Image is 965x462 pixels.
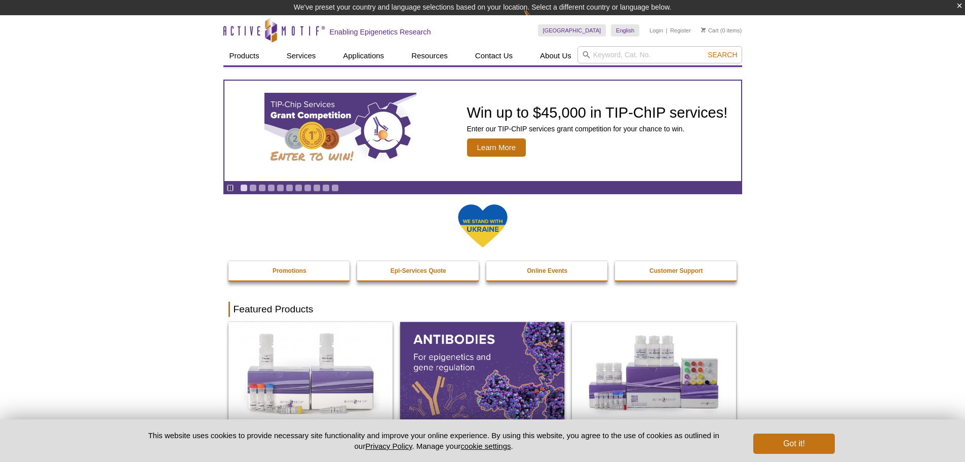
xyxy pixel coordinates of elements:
a: Login [649,27,663,34]
a: Go to slide 2 [249,184,257,192]
button: Got it! [753,434,834,454]
a: Go to slide 8 [304,184,312,192]
a: Go to slide 1 [240,184,248,192]
a: Go to slide 7 [295,184,302,192]
a: Go to slide 6 [286,184,293,192]
button: Search [705,50,740,59]
li: | [666,24,668,37]
span: Search [708,51,737,59]
a: Epi-Services Quote [357,261,480,280]
input: Keyword, Cat. No. [577,46,742,63]
a: Go to slide 3 [258,184,266,192]
strong: Promotions [273,267,306,274]
img: We Stand With Ukraine [457,203,508,248]
h2: Enabling Epigenetics Research [330,27,431,37]
img: TIP-ChIP Services Grant Competition [264,93,416,169]
a: Contact Us [469,46,519,65]
h2: Featured Products [228,302,737,317]
strong: Online Events [527,267,567,274]
span: Learn More [467,138,526,157]
a: Toggle autoplay [226,184,234,192]
a: Go to slide 9 [313,184,321,192]
img: DNA Library Prep Kit for Illumina [228,322,393,421]
li: (0 items) [701,24,742,37]
img: Your Cart [701,27,706,32]
a: Applications [337,46,390,65]
a: Customer Support [615,261,738,280]
a: Cart [701,27,719,34]
a: Services [281,46,322,65]
a: Go to slide 4 [267,184,275,192]
img: CUT&Tag-IT® Express Assay Kit [572,322,736,421]
a: [GEOGRAPHIC_DATA] [538,24,606,37]
a: English [611,24,639,37]
a: Go to slide 10 [322,184,330,192]
a: Resources [405,46,454,65]
article: TIP-ChIP Services Grant Competition [224,81,741,181]
p: This website uses cookies to provide necessary site functionality and improve your online experie... [131,430,737,451]
strong: Epi-Services Quote [391,267,446,274]
a: Products [223,46,265,65]
a: Register [670,27,691,34]
strong: Customer Support [649,267,703,274]
a: TIP-ChIP Services Grant Competition Win up to $45,000 in TIP-ChIP services! Enter our TIP-ChIP se... [224,81,741,181]
img: Change Here [523,8,550,31]
a: Go to slide 11 [331,184,339,192]
p: Enter our TIP-ChIP services grant competition for your chance to win. [467,124,728,133]
h2: Win up to $45,000 in TIP-ChIP services! [467,105,728,120]
img: All Antibodies [400,322,564,421]
a: Privacy Policy [365,442,412,450]
button: cookie settings [460,442,511,450]
a: About Us [534,46,577,65]
a: Promotions [228,261,351,280]
a: Go to slide 5 [277,184,284,192]
a: Online Events [486,261,609,280]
